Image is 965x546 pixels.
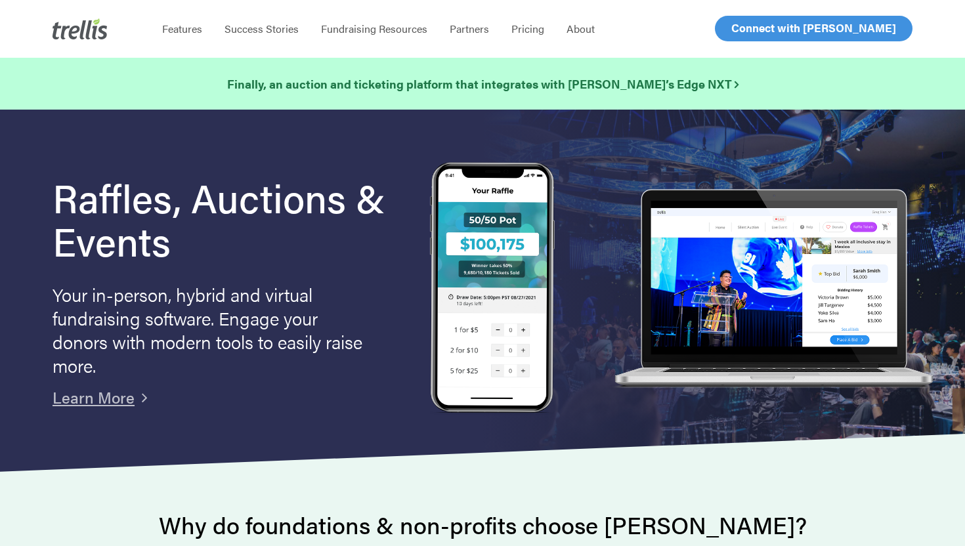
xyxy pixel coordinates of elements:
[162,21,202,36] span: Features
[731,20,896,35] span: Connect with [PERSON_NAME]
[511,21,544,36] span: Pricing
[227,75,739,93] a: Finally, an auction and ticketing platform that integrates with [PERSON_NAME]’s Edge NXT
[321,21,427,36] span: Fundraising Resources
[53,282,368,377] p: Your in-person, hybrid and virtual fundraising software. Engage your donors with modern tools to ...
[225,21,299,36] span: Success Stories
[439,22,500,35] a: Partners
[310,22,439,35] a: Fundraising Resources
[555,22,606,35] a: About
[53,175,391,262] h1: Raffles, Auctions & Events
[53,18,108,39] img: Trellis
[430,162,555,416] img: Trellis Raffles, Auctions and Event Fundraising
[715,16,912,41] a: Connect with [PERSON_NAME]
[53,386,135,408] a: Learn More
[53,512,912,538] h2: Why do foundations & non-profits choose [PERSON_NAME]?
[608,189,939,389] img: rafflelaptop_mac_optim.png
[151,22,213,35] a: Features
[450,21,489,36] span: Partners
[213,22,310,35] a: Success Stories
[227,75,739,92] strong: Finally, an auction and ticketing platform that integrates with [PERSON_NAME]’s Edge NXT
[567,21,595,36] span: About
[500,22,555,35] a: Pricing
